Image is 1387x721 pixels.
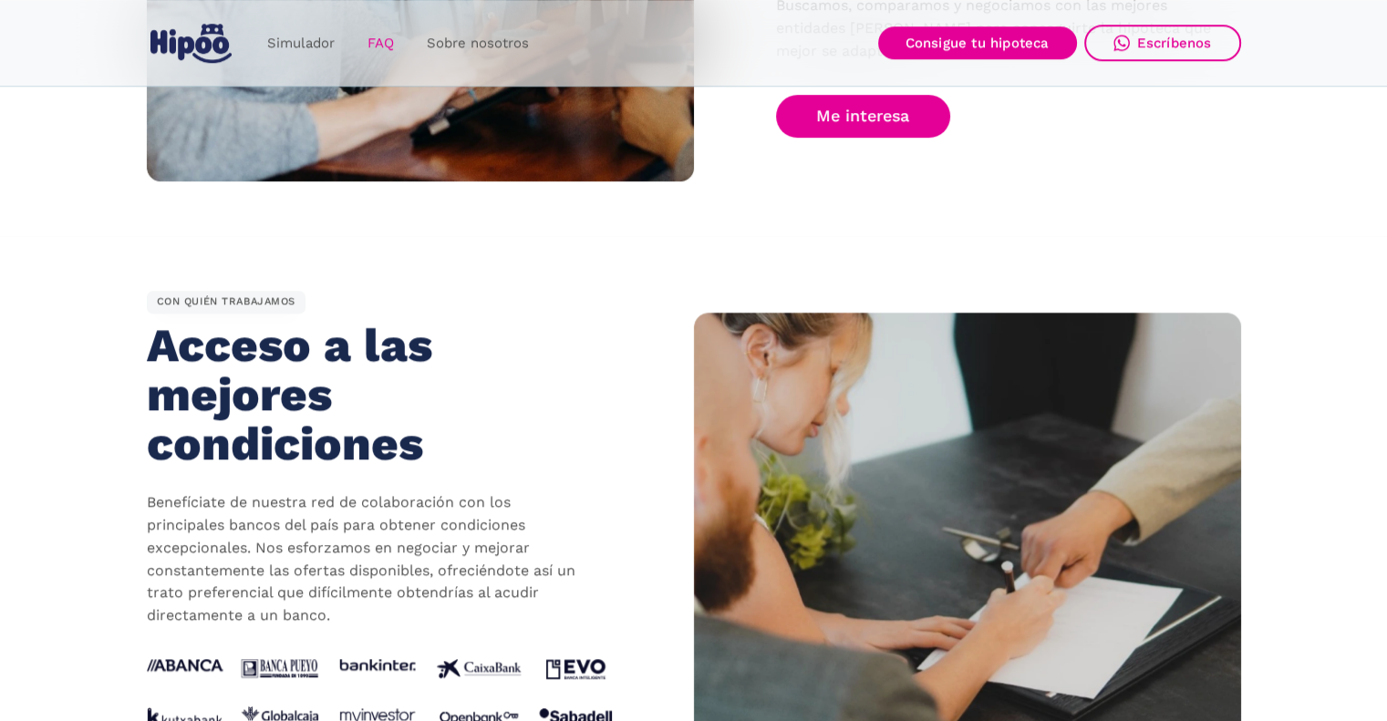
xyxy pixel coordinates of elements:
div: Escríbenos [1137,35,1212,51]
a: Simulador [251,26,351,61]
a: Sobre nosotros [410,26,545,61]
div: CON QUIÉN TRABAJAMOS [147,291,306,314]
a: Me interesa [776,95,951,138]
a: home [147,16,236,70]
a: FAQ [351,26,410,61]
a: Consigue tu hipoteca [878,26,1077,59]
a: Escríbenos [1084,25,1241,61]
p: Benefíciate de nuestra red de colaboración con los principales bancos del país para obtener condi... [147,491,585,627]
h2: Acceso a las mejores condiciones [147,321,567,468]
